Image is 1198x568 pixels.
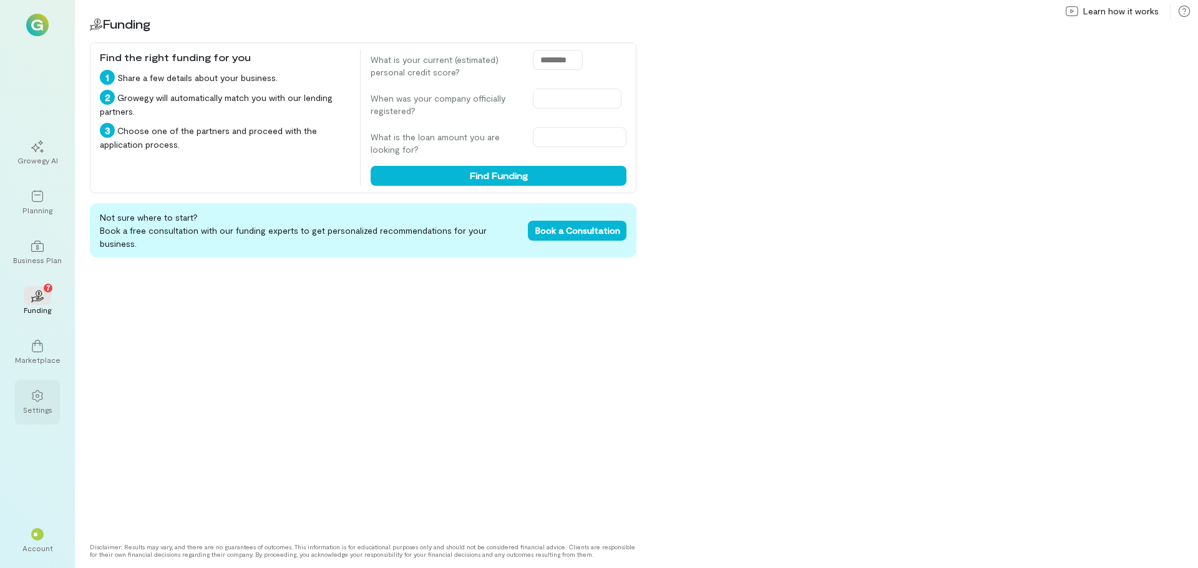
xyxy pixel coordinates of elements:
[15,180,60,225] a: Planning
[90,543,636,558] div: Disclaimer: Results may vary, and there are no guarantees of outcomes. This information is for ed...
[100,123,115,138] div: 3
[100,90,350,118] div: Growegy will automatically match you with our lending partners.
[100,123,350,151] div: Choose one of the partners and proceed with the application process.
[90,203,636,258] div: Not sure where to start? Book a free consultation with our funding experts to get personalized re...
[24,305,51,315] div: Funding
[23,405,52,415] div: Settings
[371,131,520,156] label: What is the loan amount you are looking for?
[46,282,51,293] span: 7
[100,70,115,85] div: 1
[22,543,53,553] div: Account
[15,380,60,425] a: Settings
[100,50,350,65] div: Find the right funding for you
[13,255,62,265] div: Business Plan
[15,355,61,365] div: Marketplace
[535,225,620,236] span: Book a Consultation
[22,205,52,215] div: Planning
[1083,5,1159,17] span: Learn how it works
[15,280,60,325] a: Funding
[15,230,60,275] a: Business Plan
[15,130,60,175] a: Growegy AI
[371,54,520,79] label: What is your current (estimated) personal credit score?
[17,155,58,165] div: Growegy AI
[15,330,60,375] a: Marketplace
[100,70,350,85] div: Share a few details about your business.
[371,92,520,117] label: When was your company officially registered?
[100,90,115,105] div: 2
[102,16,150,31] span: Funding
[371,166,626,186] button: Find Funding
[528,221,626,241] button: Book a Consultation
